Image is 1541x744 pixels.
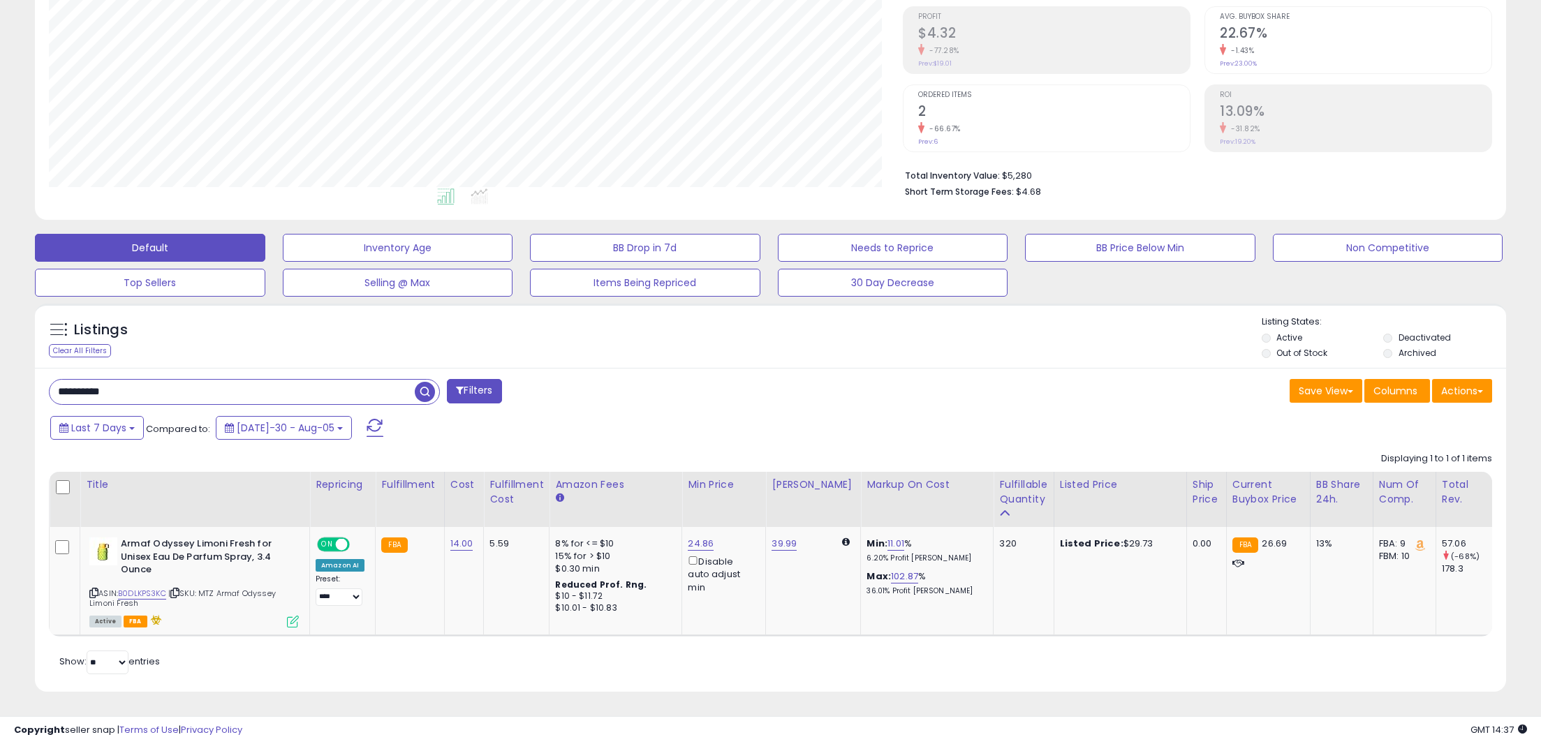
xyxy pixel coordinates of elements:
b: Max: [867,570,891,583]
div: Num of Comp. [1379,477,1430,507]
small: -1.43% [1226,45,1254,56]
button: BB Drop in 7d [530,234,760,262]
small: Prev: $19.01 [918,59,952,68]
i: hazardous material [147,615,162,625]
div: Fulfillment Cost [489,477,543,507]
small: -31.82% [1226,124,1260,134]
div: Min Price [688,477,760,492]
small: Prev: 19.20% [1220,137,1255,146]
a: 24.86 [688,537,714,551]
div: 15% for > $10 [555,550,671,563]
p: 36.01% Profit [PERSON_NAME] [867,586,982,596]
div: Cost [450,477,478,492]
p: Listing States: [1262,315,1506,329]
div: Displaying 1 to 1 of 1 items [1381,452,1492,466]
div: 178.3 [1442,563,1498,575]
div: 5.59 [489,537,538,550]
span: OFF [348,539,370,551]
div: Markup on Cost [867,477,987,492]
button: Filters [447,379,501,403]
a: 102.87 [891,570,918,583]
label: Archived [1399,347,1436,359]
div: % [867,570,982,596]
b: Reduced Prof. Rng. [555,579,647,590]
button: Save View [1290,379,1362,403]
h2: $4.32 [918,25,1190,44]
div: 0.00 [1193,537,1216,550]
label: Active [1276,332,1302,343]
div: FBA: 9 [1379,537,1425,550]
a: B0DLKPS3KC [118,588,166,600]
button: Default [35,234,265,262]
b: Min: [867,537,887,550]
a: Privacy Policy [181,723,242,736]
span: ON [318,539,336,551]
b: Armaf Odyssey Limoni Fresh for Unisex Eau De Parfum Spray, 3.4 Ounce [121,537,290,580]
span: Last 7 Days [71,421,126,435]
div: Listed Price [1060,477,1181,492]
label: Deactivated [1399,332,1451,343]
span: All listings currently available for purchase on Amazon [89,616,121,627]
div: Ship Price [1193,477,1221,507]
div: Repricing [316,477,369,492]
div: 8% for <= $10 [555,537,671,550]
a: Terms of Use [119,723,179,736]
div: 57.06 [1442,537,1498,550]
small: FBA [1232,537,1258,553]
img: 31t1fFmJt2L._SL40_.jpg [89,537,117,565]
button: Selling @ Max [283,269,513,297]
span: 2025-08-13 14:37 GMT [1470,723,1527,736]
div: % [867,537,982,563]
div: FBM: 10 [1379,550,1425,563]
button: Non Competitive [1273,234,1503,262]
span: Ordered Items [918,91,1190,99]
a: 14.00 [450,537,473,551]
small: -66.67% [924,124,961,134]
small: Prev: 23.00% [1220,59,1257,68]
span: [DATE]-30 - Aug-05 [237,421,334,435]
span: Show: entries [59,655,160,668]
span: ROI [1220,91,1491,99]
button: BB Price Below Min [1025,234,1255,262]
span: Compared to: [146,422,210,436]
div: ASIN: [89,537,299,626]
a: 11.01 [887,537,904,551]
div: Fulfillment [381,477,438,492]
div: Fulfillable Quantity [999,477,1047,507]
button: [DATE]-30 - Aug-05 [216,416,352,440]
div: Clear All Filters [49,344,111,357]
div: Amazon Fees [555,477,676,492]
small: FBA [381,537,407,553]
button: Columns [1364,379,1430,403]
small: -77.28% [924,45,959,56]
div: 13% [1316,537,1362,550]
h5: Listings [74,320,128,340]
button: Actions [1432,379,1492,403]
strong: Copyright [14,723,65,736]
div: Amazon AI [316,559,364,572]
span: Profit [918,13,1190,21]
div: Disable auto adjust min [688,553,755,594]
a: 39.99 [772,537,797,551]
div: 320 [999,537,1042,550]
div: Current Buybox Price [1232,477,1304,507]
b: Listed Price: [1060,537,1123,550]
span: Avg. Buybox Share [1220,13,1491,21]
small: Prev: 6 [918,137,938,146]
div: Preset: [316,574,364,606]
small: Amazon Fees. [555,492,563,505]
button: Last 7 Days [50,416,144,440]
h2: 22.67% [1220,25,1491,44]
span: Columns [1373,384,1417,398]
div: Title [86,477,304,492]
label: Out of Stock [1276,347,1327,359]
div: Total Rev. [1442,477,1493,507]
div: $10 - $11.72 [555,590,671,602]
button: Needs to Reprice [778,234,1008,262]
div: $29.73 [1060,537,1176,550]
b: Short Term Storage Fees: [905,186,1014,198]
span: | SKU: MTZ Armaf Odyssey Limoni Fresh [89,588,276,609]
button: 30 Day Decrease [778,269,1008,297]
b: Total Inventory Value: [905,170,1000,181]
span: FBA [124,616,147,627]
